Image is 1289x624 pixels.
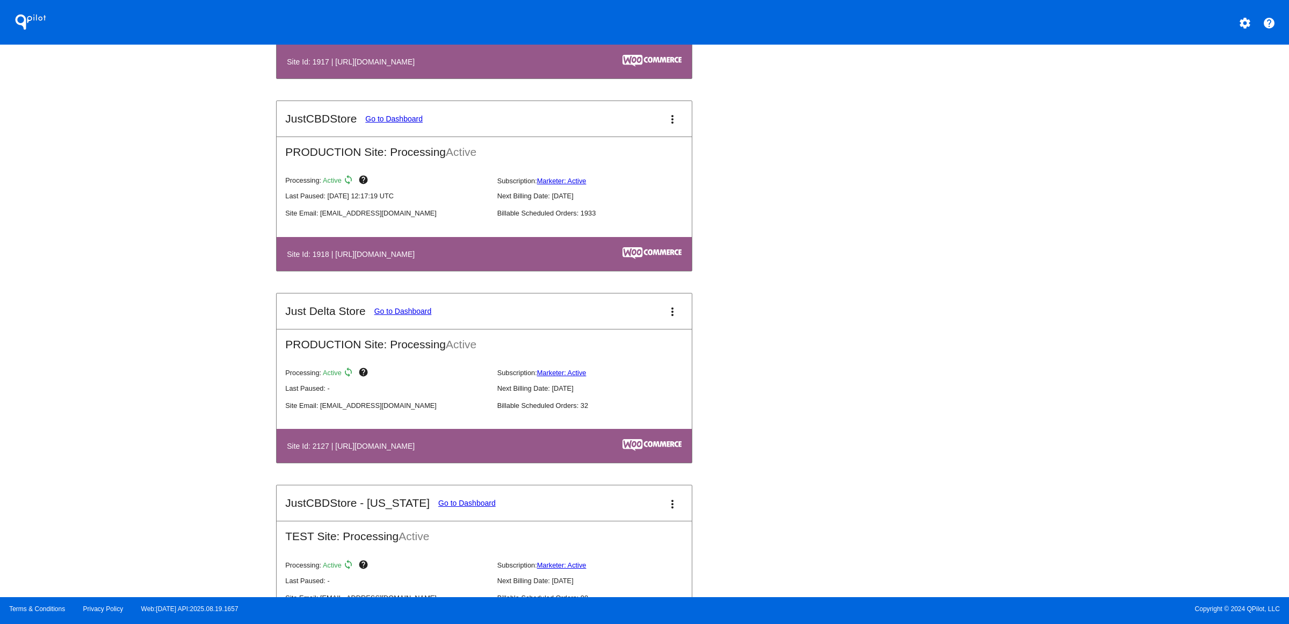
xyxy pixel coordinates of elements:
h2: PRODUCTION Site: Processing [277,137,692,159]
mat-icon: more_vert [666,498,679,511]
p: Site Email: [EMAIL_ADDRESS][DOMAIN_NAME] [285,594,488,602]
p: Next Billing Date: [DATE] [497,384,700,392]
p: Processing: [285,560,488,572]
h2: TEST Site: Processing [277,521,692,543]
span: Copyright © 2024 QPilot, LLC [654,605,1280,613]
p: Billable Scheduled Orders: 1933 [497,209,700,217]
h4: Site Id: 1917 | [URL][DOMAIN_NAME] [287,58,420,66]
img: c53aa0e5-ae75-48aa-9bee-956650975ee5 [622,247,682,259]
mat-icon: help [1263,17,1276,30]
p: Last Paused: [DATE] 12:17:19 UTC [285,192,488,200]
p: Next Billing Date: [DATE] [497,577,700,585]
h2: Just Delta Store [285,305,365,318]
p: Subscription: [497,177,700,185]
span: Active [323,177,342,185]
h2: JustCBDStore [285,112,357,125]
mat-icon: more_vert [666,305,679,318]
p: Site Email: [EMAIL_ADDRESS][DOMAIN_NAME] [285,401,488,410]
p: Billable Scheduled Orders: 88 [497,594,700,602]
mat-icon: help [358,367,371,380]
span: Active [446,338,476,350]
h4: Site Id: 1918 | [URL][DOMAIN_NAME] [287,250,420,259]
p: Subscription: [497,561,700,569]
span: Active [323,561,342,569]
h4: Site Id: 2127 | [URL][DOMAIN_NAME] [287,442,420,450]
p: Processing: [285,367,488,380]
a: Web:[DATE] API:2025.08.19.1657 [141,605,238,613]
h1: QPilot [9,11,52,33]
a: Marketer: Active [537,561,586,569]
mat-icon: settings [1239,17,1251,30]
p: Last Paused: - [285,384,488,392]
mat-icon: help [358,560,371,572]
span: Active [446,146,476,158]
mat-icon: sync [343,175,356,188]
h2: PRODUCTION Site: Processing [277,329,692,351]
mat-icon: sync [343,367,356,380]
a: Privacy Policy [83,605,124,613]
img: c53aa0e5-ae75-48aa-9bee-956650975ee5 [622,439,682,451]
a: Go to Dashboard [438,499,496,507]
h2: JustCBDStore - [US_STATE] [285,497,430,510]
mat-icon: help [358,175,371,188]
a: Marketer: Active [537,369,586,377]
p: Last Paused: - [285,577,488,585]
span: Active [399,530,429,542]
p: Site Email: [EMAIL_ADDRESS][DOMAIN_NAME] [285,209,488,217]
p: Billable Scheduled Orders: 32 [497,401,700,410]
a: Go to Dashboard [374,307,432,315]
mat-icon: more_vert [666,113,679,126]
a: Go to Dashboard [365,114,423,123]
a: Terms & Conditions [9,605,65,613]
p: Next Billing Date: [DATE] [497,192,700,200]
span: Active [323,369,342,377]
img: c53aa0e5-ae75-48aa-9bee-956650975ee5 [622,55,682,67]
p: Processing: [285,175,488,188]
a: Marketer: Active [537,177,586,185]
p: Subscription: [497,369,700,377]
mat-icon: sync [343,560,356,572]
